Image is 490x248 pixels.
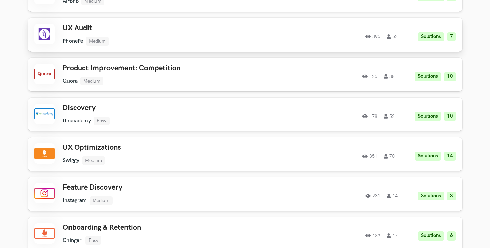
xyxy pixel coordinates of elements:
[63,104,255,112] h3: Discovery
[362,154,377,159] span: 351
[387,194,398,198] span: 14
[28,137,462,171] a: UX Optimizations Swiggy Medium 351 70 Solutions 14
[90,196,113,205] li: Medium
[387,34,398,39] span: 52
[415,152,441,161] li: Solutions
[365,194,380,198] span: 231
[63,223,255,232] h3: Onboarding & Retention
[365,34,380,39] span: 395
[63,237,83,244] li: Chingari
[63,143,255,152] h3: UX Optimizations
[82,156,105,165] li: Medium
[63,64,255,73] h3: Product Improvement: Competition
[28,58,462,91] a: Product Improvement: Competition Quora Medium 125 38 Solutions 10
[362,114,377,119] span: 178
[85,236,101,245] li: Easy
[415,72,441,81] li: Solutions
[447,231,456,241] li: 6
[444,152,456,161] li: 14
[444,112,456,121] li: 10
[387,233,398,238] span: 17
[362,74,377,79] span: 125
[418,192,444,201] li: Solutions
[94,117,110,125] li: Easy
[28,18,462,51] a: UX Audit PhonePe Medium 395 52 Solutions 7
[384,114,395,119] span: 52
[80,77,103,85] li: Medium
[418,231,444,241] li: Solutions
[63,24,255,33] h3: UX Audit
[447,192,456,201] li: 3
[63,197,87,204] li: Instagram
[418,32,444,41] li: Solutions
[63,38,83,45] li: PhonePe
[63,78,78,84] li: Quora
[63,157,79,164] li: Swiggy
[63,118,91,124] li: Unacademy
[86,37,109,46] li: Medium
[365,233,380,238] span: 183
[447,32,456,41] li: 7
[444,72,456,81] li: 10
[28,98,462,131] a: Discovery Unacademy Easy 178 52 Solutions 10
[63,183,255,192] h3: Feature Discovery
[28,177,462,211] a: Feature Discovery Instagram Medium 231 14 Solutions 3
[384,154,395,159] span: 70
[384,74,395,79] span: 38
[415,112,441,121] li: Solutions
